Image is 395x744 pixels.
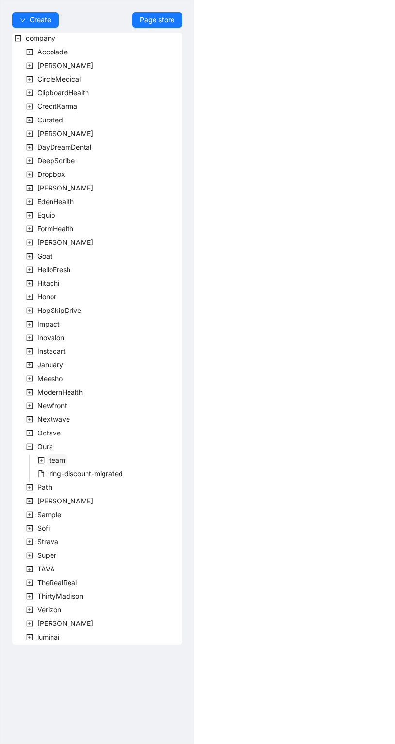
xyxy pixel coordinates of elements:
span: plus-square [26,239,33,246]
span: plus-square [26,348,33,355]
span: plus-square [26,402,33,409]
span: company [26,34,55,42]
button: downCreate [12,12,59,28]
span: plus-square [26,253,33,260]
span: EdenHealth [35,196,76,208]
span: Darby [35,128,95,139]
span: Hitachi [37,279,59,287]
span: Strava [37,537,58,546]
span: ring-discount-migrated [47,468,125,480]
span: FormHealth [35,223,75,235]
span: Virta [35,618,95,629]
span: Garner [35,237,95,248]
span: Rothman [35,495,95,507]
span: plus-square [26,416,33,423]
span: Sample [37,510,61,519]
span: TAVA [35,563,57,575]
span: Octave [35,427,63,439]
span: plus-square [26,498,33,504]
span: minus-square [26,443,33,450]
span: Inovalon [35,332,66,344]
span: Octave [37,429,61,437]
span: [PERSON_NAME] [37,184,93,192]
span: plus-square [26,620,33,627]
span: Accolade [37,48,68,56]
span: Meesho [37,374,63,382]
span: luminai [35,631,61,643]
span: HopSkipDrive [37,306,81,314]
span: company [24,33,57,44]
span: Instacart [35,346,68,357]
span: [PERSON_NAME] [37,497,93,505]
span: plus-square [26,579,33,586]
span: Equip [35,209,57,221]
span: ModernHealth [35,386,85,398]
span: plus-square [26,89,33,96]
span: plus-square [26,62,33,69]
span: Path [35,482,54,493]
span: Super [37,551,56,559]
span: Newfront [35,400,69,412]
span: [PERSON_NAME] [37,129,93,138]
span: plus-square [26,198,33,205]
span: plus-square [26,538,33,545]
span: plus-square [26,307,33,314]
span: Verizon [35,604,63,616]
span: [PERSON_NAME] [37,238,93,246]
span: plus-square [26,321,33,328]
span: Instacart [37,347,66,355]
span: Page store [140,15,174,25]
span: Impact [35,318,62,330]
span: Earnest [35,182,95,194]
span: Oura [37,442,53,450]
span: plus-square [26,103,33,110]
span: ThirtyMadison [35,590,85,602]
span: Strava [35,536,60,548]
span: Verizon [37,606,61,614]
span: plus-square [26,389,33,396]
span: plus-square [26,362,33,368]
span: down [20,17,26,23]
span: plus-square [26,185,33,191]
span: Inovalon [37,333,64,342]
span: file [38,470,45,477]
span: HopSkipDrive [35,305,83,316]
span: plus-square [26,566,33,572]
span: plus-square [26,511,33,518]
span: Honor [37,293,56,301]
span: plus-square [26,334,33,341]
span: ClipboardHealth [37,88,89,97]
span: DayDreamDental [37,143,91,151]
span: Goat [37,252,52,260]
span: Sample [35,509,63,520]
span: Meesho [35,373,65,384]
span: CircleMedical [37,75,81,83]
span: plus-square [26,49,33,55]
span: Impact [37,320,60,328]
span: plus-square [26,634,33,640]
span: Equip [37,211,55,219]
span: plus-square [26,525,33,532]
span: plus-square [26,171,33,178]
span: plus-square [26,117,33,123]
span: Dropbox [35,169,67,180]
span: Path [37,483,52,491]
span: plus-square [26,430,33,436]
span: HelloFresh [35,264,72,276]
span: Create [30,15,51,25]
span: plus-square [38,457,45,464]
span: TAVA [37,565,55,573]
span: plus-square [26,606,33,613]
span: plus-square [26,157,33,164]
span: Goat [35,250,54,262]
span: DeepScribe [35,155,77,167]
span: ModernHealth [37,388,83,396]
span: January [35,359,65,371]
span: Hitachi [35,277,61,289]
span: Oura [35,441,55,452]
span: ClipboardHealth [35,87,91,99]
span: TheRealReal [35,577,79,588]
span: HelloFresh [37,265,70,274]
span: Super [35,550,58,561]
span: luminai [37,633,59,641]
